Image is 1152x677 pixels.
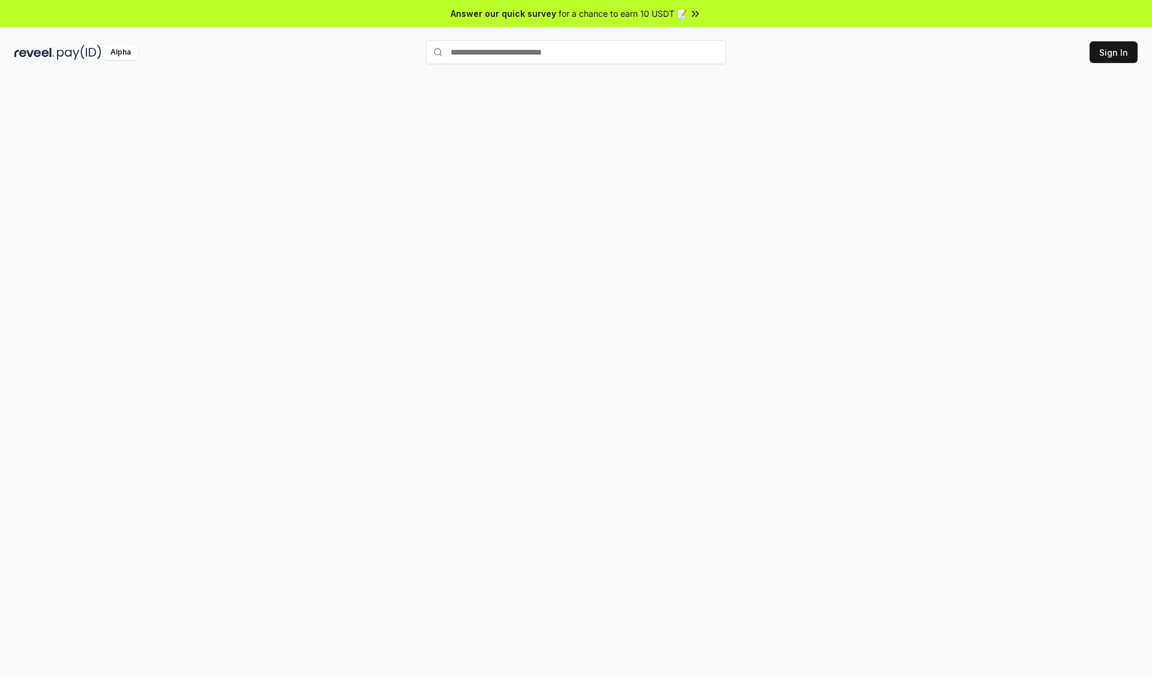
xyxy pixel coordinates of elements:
img: reveel_dark [14,45,55,60]
span: for a chance to earn 10 USDT 📝 [559,7,687,20]
span: Answer our quick survey [451,7,556,20]
div: Alpha [104,45,137,60]
img: pay_id [57,45,101,60]
button: Sign In [1090,41,1138,63]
